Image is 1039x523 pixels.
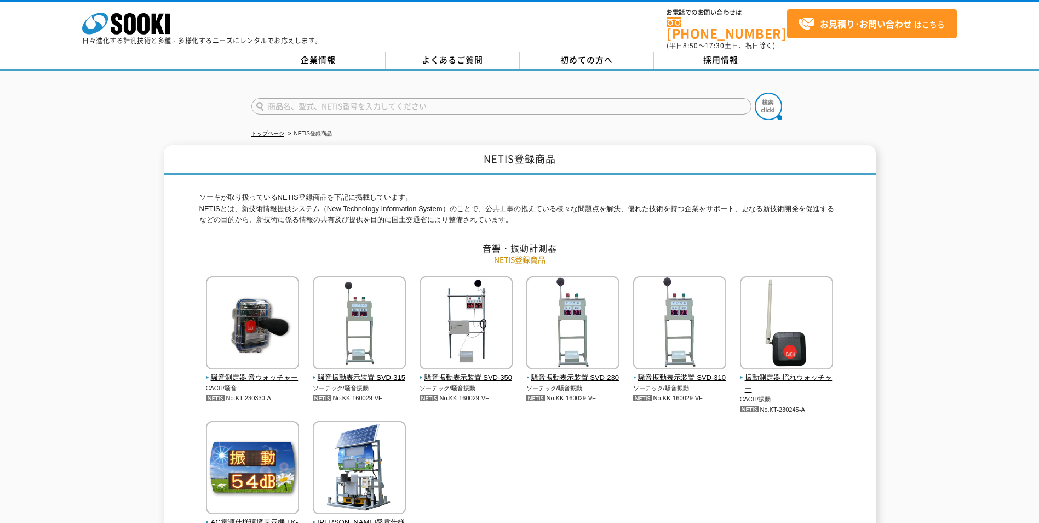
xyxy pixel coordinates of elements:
span: 振動測定器 揺れウォッチャー [740,372,834,395]
span: (平日 ～ 土日、祝日除く) [667,41,775,50]
p: No.KK-160029-VE [313,393,406,404]
input: 商品名、型式、NETIS番号を入力してください [251,98,751,115]
a: 騒音振動表示装置 SVD-350 [420,362,513,384]
p: 日々進化する計測技術と多種・多様化するニーズにレンタルでお応えします。 [82,37,322,44]
span: 騒音振動表示装置 SVD-350 [420,372,513,384]
a: 騒音振動表示装置 SVD-310 [633,362,727,384]
span: 騒音測定器 音ウォッチャー [206,372,300,384]
a: トップページ [251,130,284,137]
a: 騒音測定器 音ウォッチャー [206,362,300,384]
p: ソーテック/騒音振動 [526,384,620,393]
span: 騒音振動表示装置 SVD-230 [526,372,620,384]
p: No.KT-230245-A [740,404,834,416]
img: 振動測定器 揺れウォッチャー [740,276,833,372]
img: 騒音振動表示装置 SVD-315 [313,276,406,372]
a: 企業情報 [251,52,386,69]
p: ソーテック/騒音振動 [313,384,406,393]
p: No.KT-230330-A [206,393,300,404]
a: よくあるご質問 [386,52,520,69]
p: ソーテック/騒音振動 [633,384,727,393]
span: はこちら [798,16,945,32]
p: No.KK-160029-VE [420,393,513,404]
p: ソーキが取り扱っているNETIS登録商品を下記に掲載しています。 NETISとは、新技術情報提供システム（New Technology Information System）のことで、公共工事の... [199,192,840,226]
span: 初めての方へ [560,54,613,66]
p: No.KK-160029-VE [633,393,727,404]
p: NETIS登録商品 [199,254,840,265]
a: お見積り･お問い合わせはこちら [787,9,957,38]
li: NETIS登録商品 [286,128,332,140]
a: 初めての方へ [520,52,654,69]
img: 騒音測定器 音ウォッチャー [206,276,299,372]
a: 騒音振動表示装置 SVD-315 [313,362,406,384]
span: 17:30 [705,41,725,50]
p: CACH/騒音 [206,384,300,393]
h2: 音響・振動計測器 [199,242,840,254]
span: 8:50 [683,41,698,50]
img: 太陽光発電仕様環境表示機 TK-0055型 [313,421,406,517]
p: ソーテック/騒音振動 [420,384,513,393]
a: 振動測定器 揺れウォッチャー [740,362,834,395]
p: No.KK-160029-VE [526,393,620,404]
a: 騒音振動表示装置 SVD-230 [526,362,620,384]
span: 騒音振動表示装置 SVD-310 [633,372,727,384]
p: CACH/振動 [740,395,834,404]
a: 採用情報 [654,52,788,69]
img: 騒音振動表示装置 SVD-230 [526,276,619,372]
h1: NETIS登録商品 [164,145,876,175]
strong: お見積り･お問い合わせ [820,17,912,30]
img: 騒音振動表示装置 SVD-350 [420,276,513,372]
span: お電話でのお問い合わせは [667,9,787,16]
a: [PHONE_NUMBER] [667,17,787,39]
img: AC電源仕様環境表示機 TK-0055型 [206,421,299,517]
img: btn_search.png [755,93,782,120]
img: 騒音振動表示装置 SVD-310 [633,276,726,372]
span: 騒音振動表示装置 SVD-315 [313,372,406,384]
